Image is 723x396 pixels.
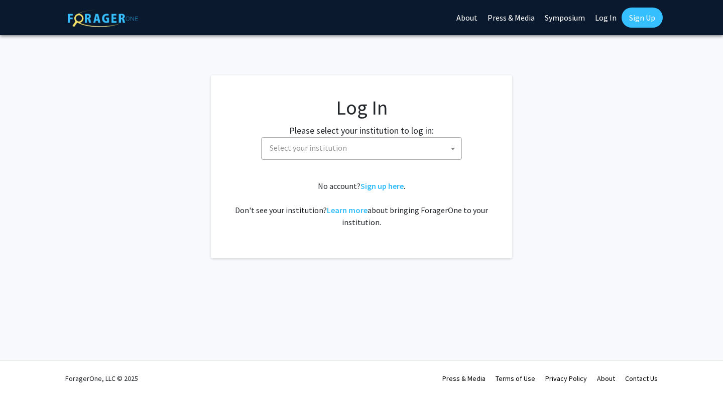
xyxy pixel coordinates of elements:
a: Terms of Use [496,374,535,383]
label: Please select your institution to log in: [289,124,434,137]
a: Privacy Policy [545,374,587,383]
a: Press & Media [442,374,486,383]
h1: Log In [231,95,492,120]
a: Learn more about bringing ForagerOne to your institution [327,205,368,215]
a: Sign up here [360,181,404,191]
a: Sign Up [622,8,663,28]
span: Select your institution [270,143,347,153]
div: No account? . Don't see your institution? about bringing ForagerOne to your institution. [231,180,492,228]
span: Select your institution [266,138,461,158]
a: Contact Us [625,374,658,383]
div: ForagerOne, LLC © 2025 [65,361,138,396]
span: Select your institution [261,137,462,160]
a: About [597,374,615,383]
img: ForagerOne Logo [68,10,138,27]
